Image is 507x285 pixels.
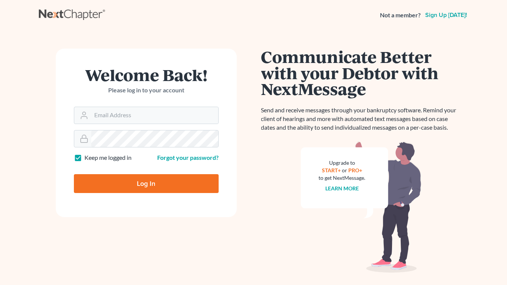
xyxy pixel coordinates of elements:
input: Log In [74,174,219,193]
p: Please log in to your account [74,86,219,95]
a: PRO+ [348,167,362,173]
label: Keep me logged in [84,153,132,162]
a: Forgot your password? [157,154,219,161]
span: or [342,167,347,173]
h1: Welcome Back! [74,67,219,83]
p: Send and receive messages through your bankruptcy software. Remind your client of hearings and mo... [261,106,461,132]
a: Sign up [DATE]! [424,12,469,18]
img: nextmessage_bg-59042aed3d76b12b5cd301f8e5b87938c9018125f34e5fa2b7a6b67550977c72.svg [301,141,421,273]
h1: Communicate Better with your Debtor with NextMessage [261,49,461,97]
div: to get NextMessage. [319,174,366,182]
input: Email Address [91,107,218,124]
strong: Not a member? [380,11,421,20]
a: Learn more [325,185,359,192]
a: START+ [322,167,341,173]
div: Upgrade to [319,159,366,167]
